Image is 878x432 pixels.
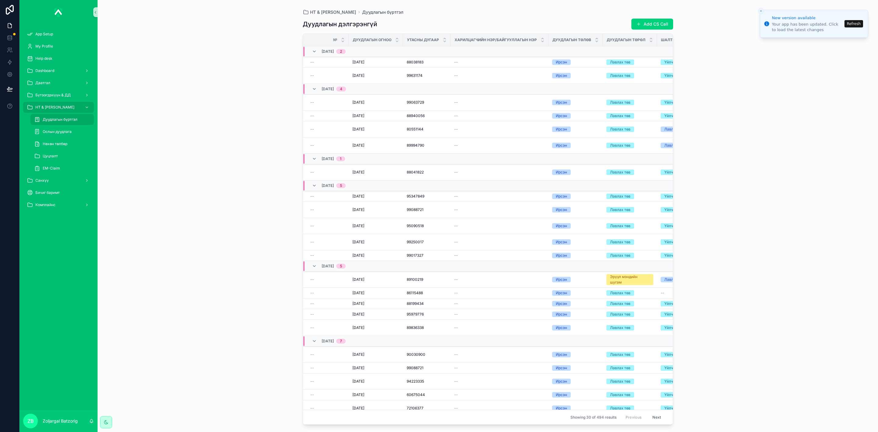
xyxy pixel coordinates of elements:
[23,199,94,210] a: Комплайнс
[664,277,681,282] div: Лавлагаа
[352,207,364,212] span: [DATE]
[407,240,424,245] span: 99250017
[610,352,630,357] div: Лавлах төв
[610,325,630,330] div: Лавлах төв
[352,253,399,258] a: [DATE]
[310,312,314,317] span: --
[352,127,364,132] span: [DATE]
[407,223,447,228] a: 95090518
[310,352,345,357] a: --
[407,127,423,132] span: 80551144
[43,166,60,171] span: EM-Claim
[352,60,399,65] a: [DATE]
[552,365,599,371] a: Ирсэн
[352,207,399,212] a: [DATE]
[454,170,458,175] span: --
[454,312,458,317] span: --
[407,301,447,306] a: 88199434
[310,240,345,245] a: --
[661,301,699,306] a: Үйлчилгээ
[310,170,345,175] a: --
[310,113,314,118] span: --
[352,143,364,148] span: [DATE]
[606,223,653,229] a: Лавлах төв
[552,253,599,258] a: Ирсэн
[352,73,364,78] span: [DATE]
[606,239,653,245] a: Лавлах төв
[352,194,364,199] span: [DATE]
[661,291,664,295] span: --
[454,352,458,357] span: --
[43,117,77,122] span: Дуудлагын бүртгэл
[606,143,653,148] a: Лавлах төв
[552,113,599,119] a: Ирсэн
[556,127,567,132] div: Ирсэн
[310,113,345,118] a: --
[610,253,630,258] div: Лавлах төв
[303,9,356,15] a: НТ & [PERSON_NAME]
[606,113,653,119] a: Лавлах төв
[35,44,53,49] span: My Profile
[407,301,424,306] span: 88199434
[30,163,94,174] a: EM-Claim
[310,194,345,199] a: --
[454,223,545,228] a: --
[352,170,364,175] span: [DATE]
[310,240,314,245] span: --
[661,325,699,330] a: Үйлчилгээ
[661,113,699,119] a: Үйлчилгээ
[454,143,458,148] span: --
[352,60,364,65] span: [DATE]
[352,352,399,357] a: [DATE]
[352,325,399,330] a: [DATE]
[556,59,567,65] div: Ирсэн
[35,93,71,98] span: Бүтээгдэхүүн & ДД
[454,194,458,199] span: --
[35,178,49,183] span: Санхүү
[556,113,567,119] div: Ирсэн
[352,194,399,199] a: [DATE]
[664,207,683,212] div: Үйлчилгээ
[664,127,681,132] div: Лавлагаа
[352,170,399,175] a: [DATE]
[454,207,545,212] a: --
[664,301,683,306] div: Үйлчилгээ
[310,143,314,148] span: --
[661,73,699,78] a: Үйлчилгээ
[454,277,545,282] a: --
[606,194,653,199] a: Лавлах төв
[352,223,399,228] a: [DATE]
[610,207,630,212] div: Лавлах төв
[352,240,399,245] a: [DATE]
[556,73,567,78] div: Ирсэн
[310,170,314,175] span: --
[610,100,630,105] div: Лавлах төв
[664,352,683,357] div: Үйлчилгээ
[631,19,673,30] button: Add CS Call
[661,207,699,212] a: Үйлчилгээ
[30,151,94,162] a: Цуцлалт
[322,156,334,161] span: [DATE]
[552,325,599,330] a: Ирсэн
[310,301,345,306] a: --
[552,143,599,148] a: Ирсэн
[310,291,345,295] a: --
[664,59,683,65] div: Үйлчилгээ
[35,32,53,37] span: App Setup
[23,102,94,113] a: НТ & [PERSON_NAME]
[454,143,545,148] a: --
[407,170,424,175] span: 88041822
[606,312,653,317] a: Лавлах төв
[407,194,447,199] a: 95347849
[35,202,55,207] span: Комплайнс
[35,68,54,73] span: Dashboard
[310,277,345,282] a: --
[661,253,699,258] a: Үйлчилгээ
[310,253,314,258] span: --
[552,59,599,65] a: Ирсэн
[23,175,94,186] a: Санхүү
[610,59,630,65] div: Лавлах төв
[552,352,599,357] a: Ирсэн
[661,143,699,148] a: Лавлагаа
[310,60,345,65] a: --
